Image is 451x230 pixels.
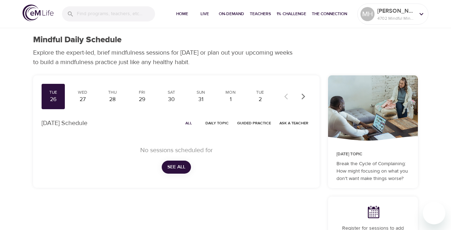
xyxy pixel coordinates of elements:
[251,95,269,104] div: 2
[174,10,191,18] span: Home
[44,89,62,95] div: Tue
[203,118,231,129] button: Daily Topic
[277,10,306,18] span: 1% Challenge
[377,7,415,15] p: [PERSON_NAME] back East
[33,48,297,67] p: Explore the expert-led, brief mindfulness sessions for [DATE] or plan out your upcoming weeks to ...
[360,7,375,21] div: MH
[133,95,151,104] div: 29
[423,202,445,224] iframe: Button to launch messaging window
[162,161,191,174] button: See All
[219,10,244,18] span: On-Demand
[177,118,200,129] button: All
[251,89,269,95] div: Tue
[237,120,271,126] span: Guided Practice
[74,89,92,95] div: Wed
[163,95,180,104] div: 30
[33,35,122,45] h1: Mindful Daily Schedule
[133,89,151,95] div: Fri
[192,89,210,95] div: Sun
[192,95,210,104] div: 31
[312,10,347,18] span: The Connection
[196,10,213,18] span: Live
[222,89,239,95] div: Mon
[234,118,274,129] button: Guided Practice
[277,118,311,129] button: Ask a Teacher
[180,120,197,126] span: All
[250,10,271,18] span: Teachers
[77,6,155,21] input: Find programs, teachers, etc...
[42,118,87,128] p: [DATE] Schedule
[279,120,308,126] span: Ask a Teacher
[336,160,409,182] p: Break the Cycle of Complaining: How might focusing on what you don't want make things worse?
[163,89,180,95] div: Sat
[104,95,121,104] div: 28
[205,120,229,126] span: Daily Topic
[50,145,303,155] p: No sessions scheduled for
[377,15,415,21] p: 4702 Mindful Minutes
[44,95,62,104] div: 26
[74,95,92,104] div: 27
[336,151,409,157] p: [DATE] Topic
[23,5,54,21] img: logo
[222,95,239,104] div: 1
[167,163,185,172] span: See All
[104,89,121,95] div: Thu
